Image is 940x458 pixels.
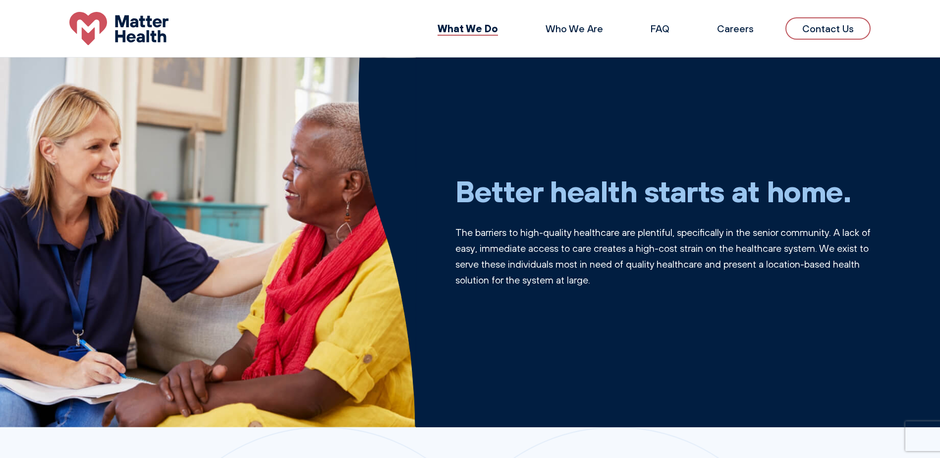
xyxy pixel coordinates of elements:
[651,22,669,35] a: FAQ
[455,173,871,209] h1: Better health starts at home.
[438,22,498,35] a: What We Do
[785,17,871,40] a: Contact Us
[455,225,871,288] p: The barriers to high-quality healthcare are plentiful, specifically in the senior community. A la...
[717,22,754,35] a: Careers
[546,22,603,35] a: Who We Are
